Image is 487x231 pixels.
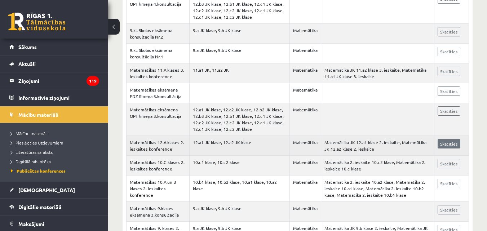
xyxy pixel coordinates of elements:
[190,176,290,202] td: 10.b1 klase, 10.b2 klase, 10.a1 klase, 10.a2 klase
[438,106,460,116] a: Skatīties
[438,159,460,168] a: Skatīties
[11,149,53,155] span: Literatūras saraksts
[87,76,99,86] i: 119
[438,86,460,96] a: Skatīties
[190,24,290,44] td: 9.a JK klase, 9.b JK klase
[11,149,101,155] a: Literatūras saraksts
[321,176,434,202] td: Matemātika 2. ieskaite 10.a2 klase, Matemātika 2. ieskaite 10.a1 klase, Matemātika 2. ieskaite 10...
[289,24,321,44] td: Matemātika
[190,136,290,156] td: 12.a1 JK klase, 12.a2 JK klase
[9,72,99,89] a: Ziņojumi119
[438,179,460,188] a: Skatīties
[18,89,99,106] legend: Informatīvie ziņojumi
[289,103,321,136] td: Matemātika
[127,202,190,222] td: Matemātikas 9.klases eksāmena 3.konsultācija
[438,205,460,214] a: Skatīties
[190,202,290,222] td: 9.a JK klase, 9.b JK klase
[321,63,434,83] td: Matemātika JK 11.a2 klase 3. ieskaite, Matemātika 11.a1 JK klase 3. ieskaite
[289,83,321,103] td: Matemātika
[190,156,290,176] td: 10.c1 klase, 10.c2 klase
[190,44,290,63] td: 9.a JK klase, 9.b JK klase
[18,111,58,118] span: Mācību materiāli
[11,168,101,174] a: Publicētas konferences
[289,44,321,63] td: Matemātika
[289,136,321,156] td: Matemātika
[9,89,99,106] a: Informatīvie ziņojumi
[11,158,101,165] a: Digitālā bibliotēka
[9,199,99,215] a: Digitālie materiāli
[289,202,321,222] td: Matemātika
[9,55,99,72] a: Aktuāli
[18,44,37,50] span: Sākums
[127,136,190,156] td: Matemātikas 12.A klases 2. ieskaites konference
[11,168,66,174] span: Publicētas konferences
[321,156,434,176] td: Matemātika 2. ieskaite 10.c2 klase, Matemātika 2. ieskaite 10.c klase
[438,47,460,56] a: Skatīties
[321,136,434,156] td: Matemātika JK 12.a1 klase 2. ieskaite, Matemātika JK 12.a2 klase 2. ieskaite
[127,24,190,44] td: 9.kl. Skolas eksāmena konsultācija Nr.2
[289,63,321,83] td: Matemātika
[11,130,101,137] a: Mācību materiāli
[9,39,99,55] a: Sākums
[127,156,190,176] td: Matemātikas 10.C klases 2. ieskaites konference
[127,63,190,83] td: Matemātikas 11.A klases 3. ieskaites konference
[127,176,190,202] td: Matemātikas 10.A un B klases 2. ieskaites konference
[289,156,321,176] td: Matemātika
[127,103,190,136] td: Matemātikas eksāmena OPT līmeņa 3.konsultācija
[9,182,99,198] a: [DEMOGRAPHIC_DATA]
[190,103,290,136] td: 12.a1 JK klase, 12.a2 JK klase, 12.b2 JK klase, 12.b3 JK klase, 12.b1 JK klase, 12.c1 JK klase, 1...
[438,27,460,36] a: Skatīties
[127,44,190,63] td: 9.kl. Skolas eksāmena konsultācija Nr.1
[18,204,61,210] span: Digitālie materiāli
[11,159,51,164] span: Digitālā bibliotēka
[289,176,321,202] td: Matemātika
[9,106,99,123] a: Mācību materiāli
[18,61,36,67] span: Aktuāli
[18,72,99,89] legend: Ziņojumi
[11,140,63,146] span: Pieslēgties Uzdevumiem
[438,67,460,76] a: Skatīties
[11,130,48,136] span: Mācību materiāli
[8,13,66,31] a: Rīgas 1. Tālmācības vidusskola
[190,63,290,83] td: 11.a1 JK, 11.a2 JK
[18,187,75,193] span: [DEMOGRAPHIC_DATA]
[11,139,101,146] a: Pieslēgties Uzdevumiem
[438,139,460,148] a: Skatīties
[127,83,190,103] td: Matemātikas eksāmena PDZ līmeņa 3.konsultācija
